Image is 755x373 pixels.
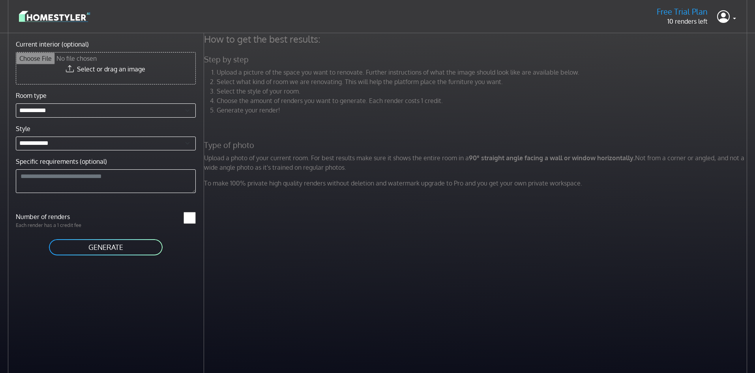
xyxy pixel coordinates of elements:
li: Select what kind of room we are renovating. This will help the platform place the furniture you w... [217,77,749,86]
button: GENERATE [48,238,163,256]
label: Room type [16,91,47,100]
strong: 90° straight angle facing a wall or window horizontally. [469,154,635,162]
li: Choose the amount of renders you want to generate. Each render costs 1 credit. [217,96,749,105]
img: logo-3de290ba35641baa71223ecac5eacb59cb85b4c7fdf211dc9aaecaaee71ea2f8.svg [19,9,90,23]
h5: Free Trial Plan [657,7,708,17]
h5: Step by step [199,54,754,64]
label: Current interior (optional) [16,39,89,49]
p: Upload a photo of your current room. For best results make sure it shows the entire room in a Not... [199,153,754,172]
p: To make 100% private high quality renders without deletion and watermark upgrade to Pro and you g... [199,178,754,188]
h5: Type of photo [199,140,754,150]
p: Each render has a 1 credit fee [11,221,106,229]
h4: How to get the best results: [199,33,754,45]
li: Upload a picture of the space you want to renovate. Further instructions of what the image should... [217,67,749,77]
li: Generate your render! [217,105,749,115]
label: Specific requirements (optional) [16,157,107,166]
label: Number of renders [11,212,106,221]
p: 10 renders left [657,17,708,26]
li: Select the style of your room. [217,86,749,96]
label: Style [16,124,30,133]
